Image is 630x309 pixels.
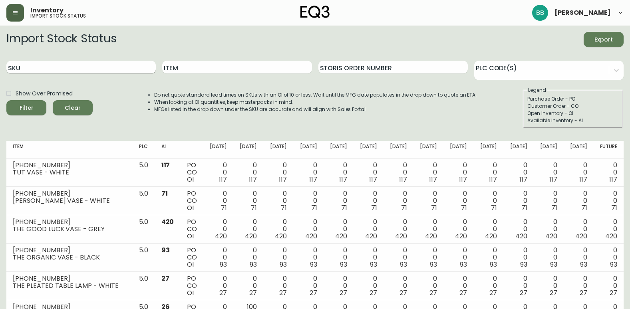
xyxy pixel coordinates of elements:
[30,7,64,14] span: Inventory
[305,232,317,241] span: 420
[187,162,197,183] div: PO CO
[360,218,377,240] div: 0 0
[570,275,587,297] div: 0 0
[600,218,617,240] div: 0 0
[420,218,437,240] div: 0 0
[275,232,287,241] span: 420
[611,203,617,212] span: 71
[600,247,617,268] div: 0 0
[16,89,73,98] span: Show Over Promised
[429,288,437,297] span: 27
[215,232,227,241] span: 420
[527,95,618,103] div: Purchase Order - PO
[360,190,377,212] div: 0 0
[473,141,503,158] th: [DATE]
[210,162,227,183] div: 0 0
[450,247,467,268] div: 0 0
[510,218,527,240] div: 0 0
[187,232,194,241] span: OI
[455,232,467,241] span: 420
[6,141,133,158] th: Item
[550,260,557,269] span: 93
[270,162,287,183] div: 0 0
[510,162,527,183] div: 0 0
[590,35,617,45] span: Export
[330,162,347,183] div: 0 0
[300,162,317,183] div: 0 0
[187,247,197,268] div: PO CO
[459,288,467,297] span: 27
[279,175,287,184] span: 117
[429,175,437,184] span: 117
[330,275,347,297] div: 0 0
[270,275,287,297] div: 0 0
[575,232,587,241] span: 420
[459,175,467,184] span: 117
[360,162,377,183] div: 0 0
[527,110,618,117] div: Open Inventory - OI
[554,10,611,16] span: [PERSON_NAME]
[13,197,126,204] div: [PERSON_NAME] VASE - WHITE
[480,247,497,268] div: 0 0
[519,175,527,184] span: 117
[6,32,116,47] h2: Import Stock Status
[133,244,155,272] td: 5.0
[600,162,617,183] div: 0 0
[341,203,347,212] span: 71
[503,141,533,158] th: [DATE]
[520,288,527,297] span: 27
[154,91,477,99] li: Do not quote standard lead times on SKUs with an OI of 10 or less. Wait until the MFG date popula...
[401,203,407,212] span: 71
[510,190,527,212] div: 0 0
[485,232,497,241] span: 420
[545,232,557,241] span: 420
[13,162,126,169] div: [PHONE_NUMBER]
[480,275,497,297] div: 0 0
[425,232,437,241] span: 420
[480,218,497,240] div: 0 0
[330,190,347,212] div: 0 0
[515,232,527,241] span: 420
[13,247,126,254] div: [PHONE_NUMBER]
[203,141,233,158] th: [DATE]
[489,288,497,297] span: 27
[390,247,407,268] div: 0 0
[390,162,407,183] div: 0 0
[240,247,257,268] div: 0 0
[420,162,437,183] div: 0 0
[399,288,407,297] span: 27
[154,106,477,113] li: MFGs listed in the drop down under the SKU are accurate and will align with Sales Portal.
[461,203,467,212] span: 71
[187,260,194,269] span: OI
[210,247,227,268] div: 0 0
[133,215,155,244] td: 5.0
[240,190,257,212] div: 0 0
[133,187,155,215] td: 5.0
[300,247,317,268] div: 0 0
[605,232,617,241] span: 420
[395,232,407,241] span: 420
[240,218,257,240] div: 0 0
[370,260,377,269] span: 93
[510,275,527,297] div: 0 0
[240,275,257,297] div: 0 0
[600,190,617,212] div: 0 0
[221,203,227,212] span: 71
[420,275,437,297] div: 0 0
[13,190,126,197] div: [PHONE_NUMBER]
[540,162,557,183] div: 0 0
[245,232,257,241] span: 420
[161,189,168,198] span: 71
[527,103,618,110] div: Customer Order - CO
[360,247,377,268] div: 0 0
[300,6,330,18] img: logo
[270,247,287,268] div: 0 0
[154,99,477,106] li: When looking at OI quantities, keep masterpacks in mind.
[219,288,227,297] span: 27
[450,190,467,212] div: 0 0
[281,203,287,212] span: 71
[579,175,587,184] span: 117
[210,190,227,212] div: 0 0
[550,288,557,297] span: 27
[220,260,227,269] span: 93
